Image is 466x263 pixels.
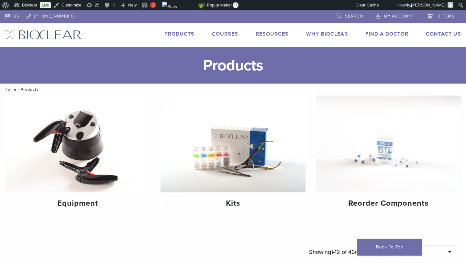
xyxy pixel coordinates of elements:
[164,31,194,37] a: Products
[426,31,461,37] a: Contact Us
[5,30,82,40] img: Bioclear
[376,10,414,20] a: My Account
[161,96,305,192] img: Kits
[438,14,455,19] span: 3 items
[166,198,300,209] h4: Kits
[10,198,145,209] h4: Equipment
[316,96,461,213] a: Reorder Components
[5,96,150,213] a: Equipment
[152,3,154,7] span: 3
[26,10,74,20] a: [PHONE_NUMBER]
[345,14,363,19] span: Search
[365,31,408,37] a: Find A Doctor
[5,96,150,192] img: Equipment
[427,10,455,20] a: 3 items
[309,245,372,259] p: Showing results
[306,31,348,37] a: Why Bioclear
[40,2,51,8] a: Live
[331,248,355,256] span: 1-12 of 46
[337,10,363,20] a: Search
[357,239,422,256] a: Back To Top
[212,31,238,37] a: Courses
[161,96,305,213] a: Kits
[5,10,19,20] a: US
[17,88,21,91] span: /
[162,2,198,9] img: Views over 48 hours. Click for more Jetpack Stats.
[3,87,17,92] a: Home
[411,3,446,7] span: [PERSON_NAME]
[316,96,461,192] img: Reorder Components
[384,14,414,19] span: My Account
[256,31,289,37] a: Resources
[233,2,239,8] span: 0
[321,198,456,209] h4: Reorder Components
